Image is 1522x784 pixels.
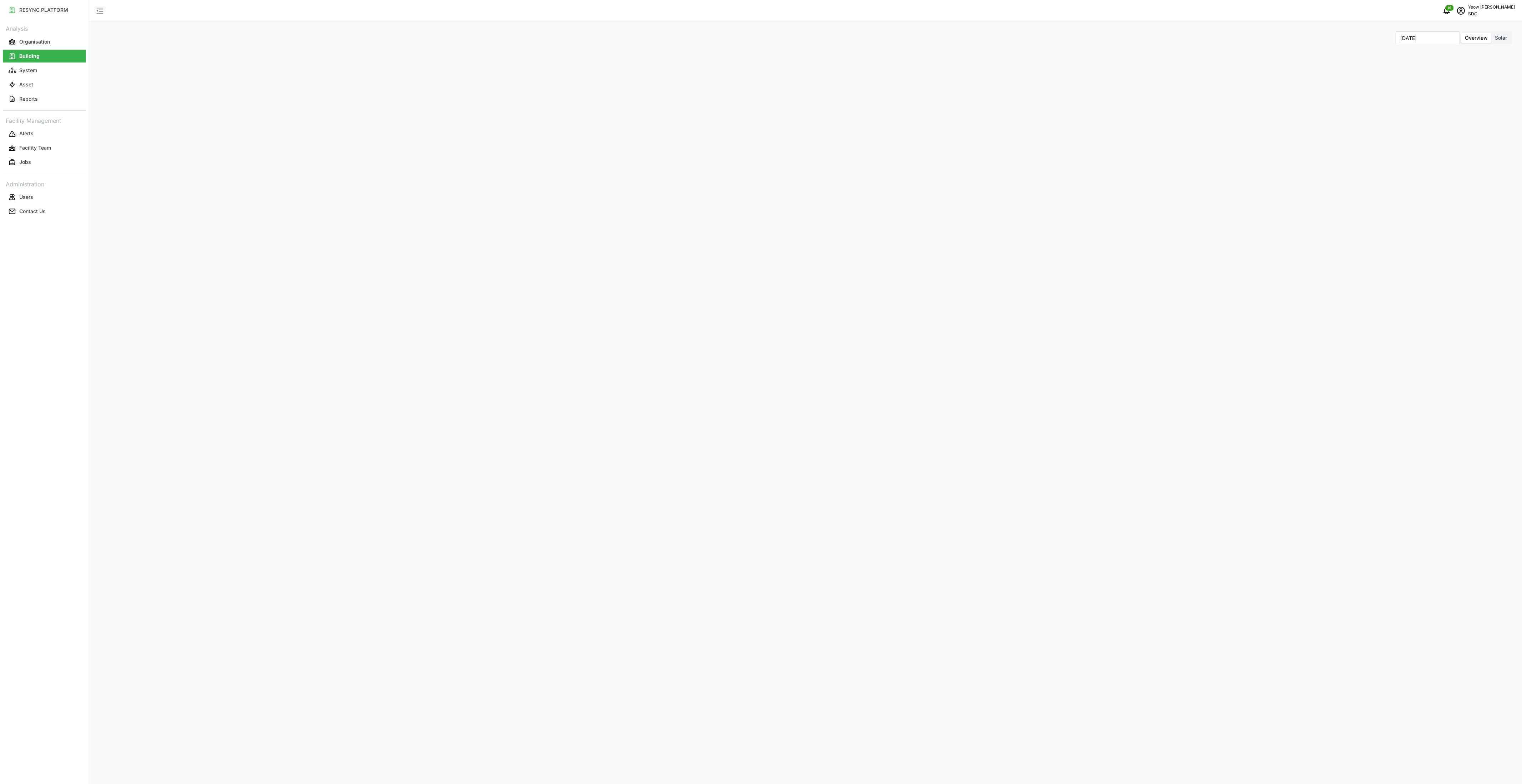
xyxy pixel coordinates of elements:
[19,67,37,74] p: System
[3,50,86,62] button: Building
[19,38,50,45] p: Organisation
[3,78,86,91] button: Asset
[19,208,46,215] p: Contact Us
[3,204,86,218] a: Contact Us
[3,191,86,203] button: Users
[1468,4,1515,11] p: Yeow [PERSON_NAME]
[3,127,86,141] a: Alerts
[3,92,86,105] button: Reports
[3,92,86,106] a: Reports
[3,49,86,63] a: Building
[3,3,86,17] a: RESYNC PLATFORM
[19,95,38,102] p: Reports
[3,127,86,140] button: Alerts
[1465,35,1488,41] span: Overview
[3,142,86,155] button: Facility Team
[1396,31,1460,44] input: Select Month
[19,52,40,60] p: Building
[3,179,86,189] p: Administration
[3,155,86,170] a: Jobs
[19,81,33,88] p: Asset
[1448,5,1452,10] span: 19
[3,64,86,77] button: System
[19,6,68,14] p: RESYNC PLATFORM
[19,159,31,166] p: Jobs
[1454,4,1468,18] button: schedule
[1495,35,1507,41] span: Solar
[3,23,86,33] p: Analysis
[3,190,86,204] a: Users
[1468,11,1515,17] p: SDC
[3,4,86,16] button: RESYNC PLATFORM
[3,77,86,92] a: Asset
[1440,4,1454,18] button: notifications
[19,194,33,201] p: Users
[19,144,51,151] p: Facility Team
[3,63,86,77] a: System
[3,115,86,125] p: Facility Management
[3,205,86,218] button: Contact Us
[19,130,34,137] p: Alerts
[3,35,86,49] a: Organisation
[3,35,86,48] button: Organisation
[3,156,86,169] button: Jobs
